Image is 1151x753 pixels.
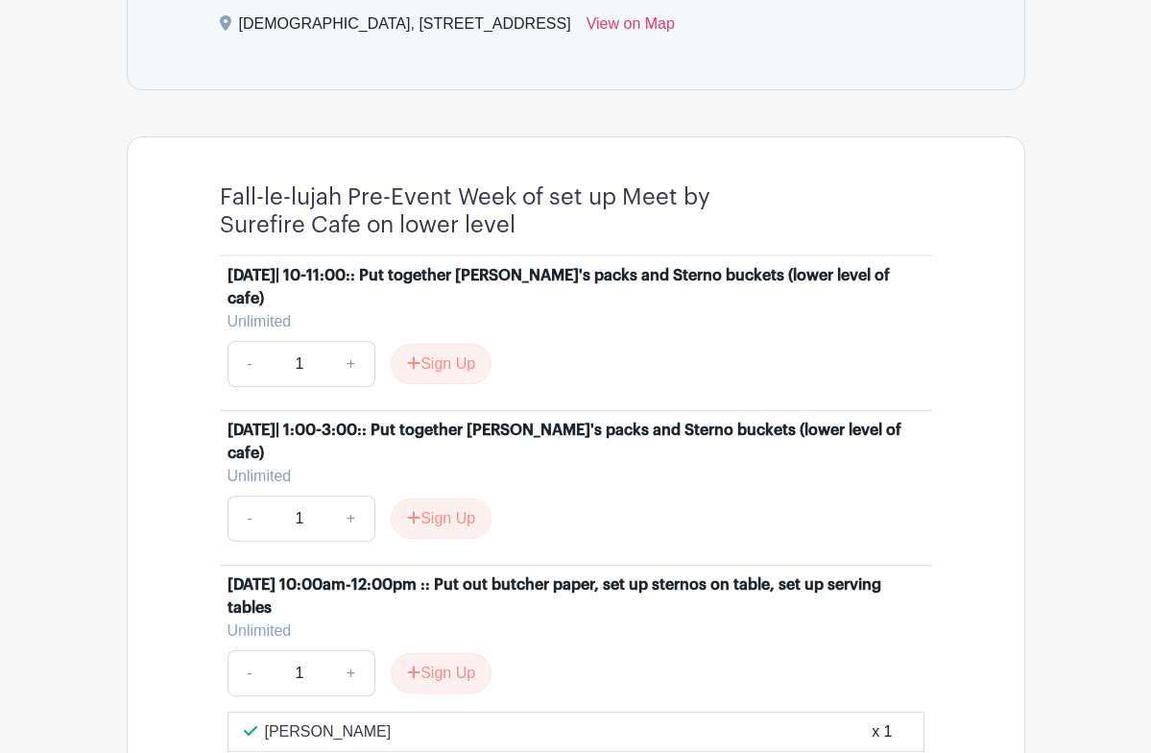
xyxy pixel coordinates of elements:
a: View on Map [587,12,675,43]
div: [DEMOGRAPHIC_DATA], [STREET_ADDRESS] [239,12,571,43]
h4: Fall-le-lujah Pre-Event Week of set up Meet by Surefire Cafe on lower level [220,183,748,239]
button: Sign Up [391,653,492,693]
div: [DATE] 10:00am-12:00pm :: Put out butcher paper, set up sternos on table, set up serving tables [228,573,901,619]
a: - [228,496,272,542]
a: - [228,650,272,696]
div: x 1 [872,720,892,743]
div: Unlimited [228,465,909,488]
div: Unlimited [228,310,909,333]
div: [DATE]| 10-11:00:: Put together [PERSON_NAME]'s packs and Sterno buckets (lower level of cafe) [228,264,901,310]
a: + [327,496,375,542]
div: Unlimited [228,619,909,643]
div: [DATE]| 1:00-3:00:: Put together [PERSON_NAME]'s packs and Sterno buckets (lower level of cafe) [228,419,901,465]
a: + [327,650,375,696]
a: - [228,341,272,387]
button: Sign Up [391,344,492,384]
button: Sign Up [391,498,492,539]
a: + [327,341,375,387]
p: [PERSON_NAME] [265,720,392,743]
